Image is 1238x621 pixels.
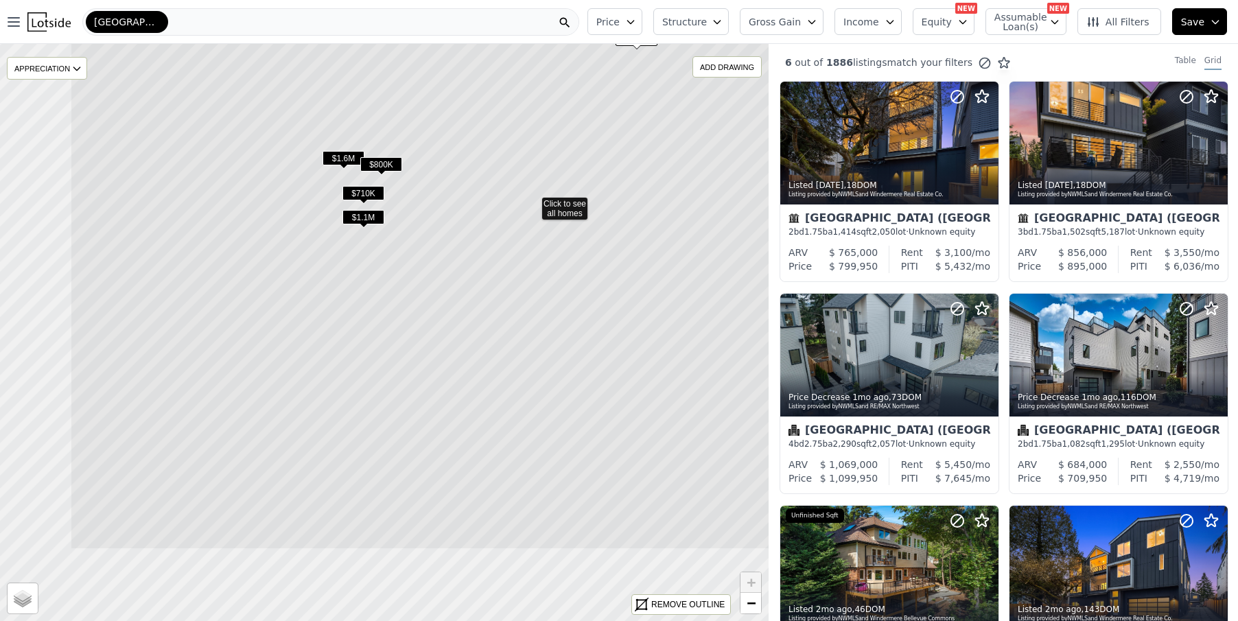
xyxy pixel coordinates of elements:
[833,439,856,449] span: 2,290
[834,8,902,35] button: Income
[747,594,756,611] span: −
[789,191,992,199] div: Listing provided by NWMLS and Windermere Real Estate Co.
[1018,246,1037,259] div: ARV
[935,459,972,470] span: $ 5,450
[1018,438,1219,449] div: 2 bd 1.75 ba sqft lot · Unknown equity
[1147,471,1219,485] div: /mo
[918,471,990,485] div: /mo
[789,180,992,191] div: Listed , 18 DOM
[616,32,657,46] span: $2.0M
[786,508,844,524] div: Unfinished Sqft
[1018,425,1029,436] img: Condominium
[785,57,792,68] span: 6
[342,186,384,206] div: $710K
[1018,180,1221,191] div: Listed , 18 DOM
[918,259,990,273] div: /mo
[1077,8,1161,35] button: All Filters
[872,439,896,449] span: 2,057
[1018,226,1219,237] div: 3 bd 1.75 ba sqft lot · Unknown equity
[789,259,812,273] div: Price
[1058,473,1107,484] span: $ 709,950
[901,246,923,259] div: Rent
[780,293,998,494] a: Price Decrease 1mo ago,73DOMListing provided byNWMLSand RE/MAX NorthwestCondominium[GEOGRAPHIC_DA...
[913,8,974,35] button: Equity
[1165,261,1201,272] span: $ 6,036
[1082,392,1118,402] time: 2025-07-08 22:05
[740,593,761,613] a: Zoom out
[1018,259,1041,273] div: Price
[1165,473,1201,484] span: $ 4,719
[789,213,990,226] div: [GEOGRAPHIC_DATA] ([GEOGRAPHIC_DATA])
[342,210,384,230] div: $1.1M
[1165,459,1201,470] span: $ 2,550
[1147,259,1219,273] div: /mo
[1130,458,1152,471] div: Rent
[789,425,990,438] div: [GEOGRAPHIC_DATA] ([GEOGRAPHIC_DATA])
[789,226,990,237] div: 2 bd 1.75 ba sqft lot · Unknown equity
[1047,3,1069,14] div: NEW
[922,15,952,29] span: Equity
[1204,55,1222,70] div: Grid
[1018,392,1221,403] div: Price Decrease , 116 DOM
[1172,8,1227,35] button: Save
[769,56,1011,70] div: out of listings
[1086,15,1149,29] span: All Filters
[1152,458,1219,471] div: /mo
[1152,246,1219,259] div: /mo
[843,15,879,29] span: Income
[8,583,38,613] a: Layers
[7,57,87,80] div: APPRECIATION
[1101,439,1125,449] span: 1,295
[1018,458,1037,471] div: ARV
[829,247,878,258] span: $ 765,000
[1058,261,1107,272] span: $ 895,000
[1175,55,1196,70] div: Table
[740,8,824,35] button: Gross Gain
[820,473,878,484] span: $ 1,099,950
[935,473,972,484] span: $ 7,645
[1130,246,1152,259] div: Rent
[693,57,761,77] div: ADD DRAWING
[789,471,812,485] div: Price
[27,12,71,32] img: Lotside
[816,605,852,614] time: 2025-06-26 22:08
[360,157,402,177] div: $800K
[342,210,384,224] span: $1.1M
[923,246,990,259] div: /mo
[1058,247,1107,258] span: $ 856,000
[823,57,853,68] span: 1886
[596,15,620,29] span: Price
[749,15,801,29] span: Gross Gain
[780,81,998,282] a: Listed [DATE],18DOMListing provided byNWMLSand Windermere Real Estate Co.Townhouse[GEOGRAPHIC_DAT...
[1018,403,1221,411] div: Listing provided by NWMLS and RE/MAX Northwest
[747,574,756,591] span: +
[901,471,918,485] div: PITI
[789,604,992,615] div: Listed , 46 DOM
[1058,459,1107,470] span: $ 684,000
[1045,180,1073,190] time: 2025-07-24 15:43
[789,403,992,411] div: Listing provided by NWMLS and RE/MAX Northwest
[1062,439,1086,449] span: 1,082
[1018,213,1029,224] img: Townhouse
[789,438,990,449] div: 4 bd 2.75 ba sqft lot · Unknown equity
[789,425,799,436] img: Condominium
[901,259,918,273] div: PITI
[887,56,972,69] span: match your filters
[651,598,725,611] div: REMOVE OUTLINE
[323,151,364,171] div: $1.6M
[789,392,992,403] div: Price Decrease , 73 DOM
[985,8,1066,35] button: Assumable Loan(s)
[852,392,889,402] time: 2025-07-08 22:07
[1018,604,1221,615] div: Listed , 143 DOM
[1018,213,1219,226] div: [GEOGRAPHIC_DATA] ([GEOGRAPHIC_DATA])
[1165,247,1201,258] span: $ 3,550
[935,247,972,258] span: $ 3,100
[1062,227,1086,237] span: 1,502
[935,261,972,272] span: $ 5,432
[1018,191,1221,199] div: Listing provided by NWMLS and Windermere Real Estate Co.
[342,186,384,200] span: $710K
[1101,227,1125,237] span: 5,187
[94,15,160,29] span: [GEOGRAPHIC_DATA]
[662,15,706,29] span: Structure
[789,213,799,224] img: Townhouse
